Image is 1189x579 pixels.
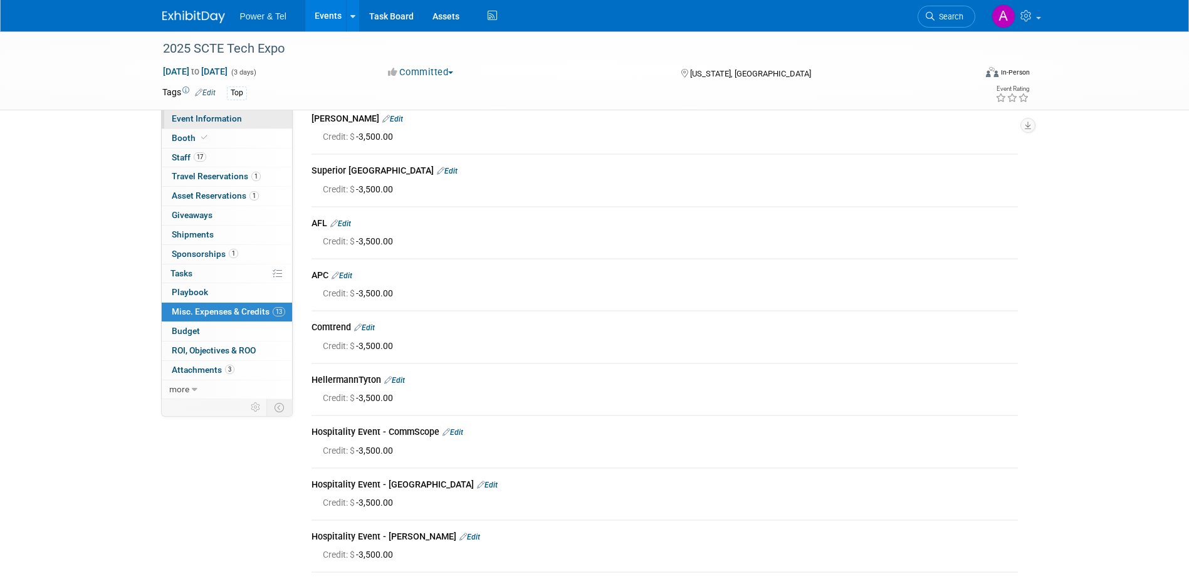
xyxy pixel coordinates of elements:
[172,365,234,375] span: Attachments
[172,210,212,220] span: Giveaways
[162,322,292,341] a: Budget
[323,184,356,194] span: Credit: $
[162,226,292,244] a: Shipments
[229,249,238,258] span: 1
[323,393,356,403] span: Credit: $
[172,345,256,355] span: ROI, Objectives & ROO
[169,384,189,394] span: more
[312,112,1018,127] div: [PERSON_NAME]
[323,550,398,560] span: -3,500.00
[312,217,1018,232] div: AFL
[935,12,963,21] span: Search
[312,373,1018,389] div: HellermannTyton
[323,498,398,508] span: -3,500.00
[162,264,292,283] a: Tasks
[690,69,811,78] span: [US_STATE], [GEOGRAPHIC_DATA]
[323,236,356,246] span: Credit: $
[312,164,1018,179] div: Superior [GEOGRAPHIC_DATA]
[162,283,292,302] a: Playbook
[170,268,192,278] span: Tasks
[172,306,285,316] span: Misc. Expenses & Credits
[249,191,259,201] span: 1
[918,6,975,28] a: Search
[323,498,356,508] span: Credit: $
[992,4,1015,28] img: Alina Dorion
[201,134,207,141] i: Booth reservation complete
[312,321,1018,336] div: Comtrend
[312,478,1018,493] div: Hospitality Event - [GEOGRAPHIC_DATA]
[323,341,356,351] span: Credit: $
[323,341,398,351] span: -3,500.00
[273,307,285,316] span: 13
[172,249,238,259] span: Sponsorships
[354,323,375,332] a: Edit
[384,376,405,385] a: Edit
[323,446,356,456] span: Credit: $
[312,530,1018,545] div: Hospitality Event - [PERSON_NAME]
[172,152,206,162] span: Staff
[172,287,208,297] span: Playbook
[225,365,234,374] span: 3
[382,115,403,123] a: Edit
[330,219,351,228] a: Edit
[323,132,356,142] span: Credit: $
[162,11,225,23] img: ExhibitDay
[323,446,398,456] span: -3,500.00
[194,152,206,162] span: 17
[162,245,292,264] a: Sponsorships1
[159,38,956,60] div: 2025 SCTE Tech Expo
[162,129,292,148] a: Booth
[323,288,398,298] span: -3,500.00
[323,393,398,403] span: -3,500.00
[189,66,201,76] span: to
[162,206,292,225] a: Giveaways
[172,326,200,336] span: Budget
[251,172,261,181] span: 1
[323,550,356,560] span: Credit: $
[162,66,228,77] span: [DATE] [DATE]
[240,11,286,21] span: Power & Tel
[162,167,292,186] a: Travel Reservations1
[172,190,259,201] span: Asset Reservations
[995,86,1029,92] div: Event Rating
[323,132,398,142] span: -3,500.00
[245,399,267,415] td: Personalize Event Tab Strip
[162,86,216,100] td: Tags
[437,167,458,175] a: Edit
[162,342,292,360] a: ROI, Objectives & ROO
[172,133,210,143] span: Booth
[323,288,356,298] span: Credit: $
[162,110,292,128] a: Event Information
[986,67,998,77] img: Format-Inperson.png
[162,380,292,399] a: more
[162,361,292,380] a: Attachments3
[162,303,292,321] a: Misc. Expenses & Credits13
[459,533,480,541] a: Edit
[162,149,292,167] a: Staff17
[172,171,261,181] span: Travel Reservations
[195,88,216,97] a: Edit
[477,481,498,489] a: Edit
[162,187,292,206] a: Asset Reservations1
[323,184,398,194] span: -3,500.00
[230,68,256,76] span: (3 days)
[172,113,242,123] span: Event Information
[384,66,458,79] button: Committed
[1000,68,1030,77] div: In-Person
[312,425,1018,441] div: Hospitality Event - CommScope
[323,236,398,246] span: -3,500.00
[266,399,292,415] td: Toggle Event Tabs
[332,271,352,280] a: Edit
[312,269,1018,284] div: APC
[227,86,247,100] div: Top
[443,428,463,437] a: Edit
[172,229,214,239] span: Shipments
[901,65,1030,84] div: Event Format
